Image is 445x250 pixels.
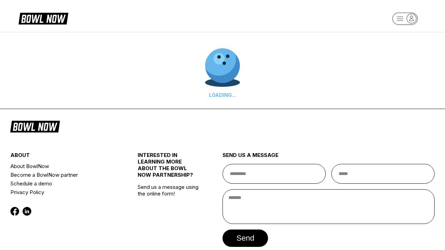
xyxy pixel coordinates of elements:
[222,230,268,247] button: send
[10,170,116,179] a: Become a BowlNow partner
[10,162,116,170] a: About BowlNow
[138,152,201,184] div: INTERESTED IN LEARNING MORE ABOUT THE BOWL NOW PARTNERSHIP?
[10,179,116,188] a: Schedule a demo
[205,92,240,98] div: LOADING...
[10,152,116,162] div: about
[10,188,116,197] a: Privacy Policy
[222,152,435,164] div: send us a message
